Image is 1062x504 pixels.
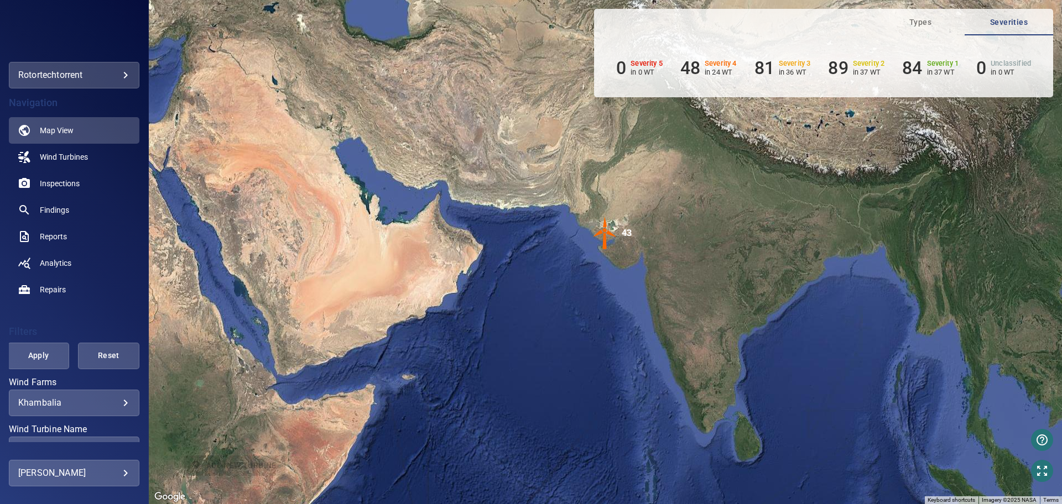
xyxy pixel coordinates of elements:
p: in 37 WT [927,68,959,76]
gmp-advanced-marker: 43 [589,217,622,251]
h6: 48 [680,57,700,78]
span: Findings [40,204,69,216]
li: Severity 4 [680,57,737,78]
span: Types [883,15,958,29]
button: Apply [8,343,69,369]
span: Reset [92,349,126,363]
div: rotortechtorrent [18,66,130,84]
h6: 81 [754,57,774,78]
a: map active [9,117,139,144]
h4: Navigation [9,97,139,108]
a: inspections noActive [9,170,139,197]
div: Wind Turbine Name [9,437,139,463]
a: Terms (opens in new tab) [1043,497,1059,503]
span: Imagery ©2025 NASA [982,497,1037,503]
li: Severity Unclassified [976,57,1031,78]
img: windFarmIconCat4.svg [589,217,622,250]
h6: Severity 5 [631,60,663,67]
label: Wind Turbine Name [9,425,139,434]
p: in 24 WT [705,68,737,76]
h6: Unclassified [991,60,1031,67]
img: rotortechtorrent-logo [33,28,115,39]
span: Severities [971,15,1047,29]
a: repairs noActive [9,276,139,303]
span: Inspections [40,178,80,189]
div: Khambalia [18,397,130,408]
span: Map View [40,125,74,136]
span: Analytics [40,258,71,269]
button: Reset [78,343,139,369]
p: in 37 WT [853,68,885,76]
h6: 84 [902,57,922,78]
div: [PERSON_NAME] [18,464,130,482]
div: Wind Farms [9,390,139,416]
label: Wind Farms [9,378,139,387]
h6: Severity 2 [853,60,885,67]
span: Reports [40,231,67,242]
p: in 0 WT [991,68,1031,76]
button: Keyboard shortcuts [928,496,975,504]
span: Apply [22,349,55,363]
h6: Severity 3 [779,60,811,67]
div: rotortechtorrent [9,62,139,88]
span: Repairs [40,284,66,295]
h6: 0 [976,57,986,78]
a: findings noActive [9,197,139,223]
h6: 0 [616,57,626,78]
div: 43 [622,217,632,250]
a: analytics noActive [9,250,139,276]
a: windturbines noActive [9,144,139,170]
img: Google [152,490,188,504]
a: reports noActive [9,223,139,250]
h6: Severity 1 [927,60,959,67]
li: Severity 3 [754,57,811,78]
p: in 36 WT [779,68,811,76]
p: in 0 WT [631,68,663,76]
h4: Filters [9,326,139,337]
h6: 89 [828,57,848,78]
a: Open this area in Google Maps (opens a new window) [152,490,188,504]
span: Wind Turbines [40,151,88,162]
li: Severity 2 [828,57,884,78]
li: Severity 5 [616,57,663,78]
li: Severity 1 [902,57,959,78]
h6: Severity 4 [705,60,737,67]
